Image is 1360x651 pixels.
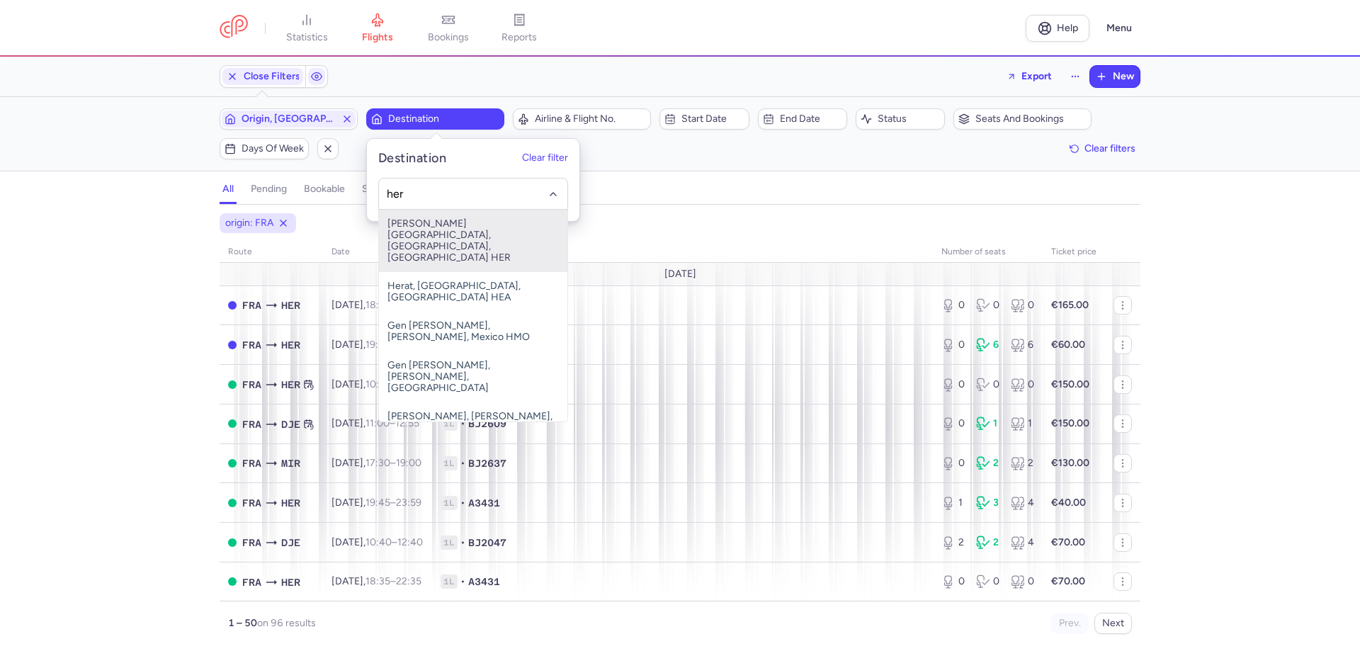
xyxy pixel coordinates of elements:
span: BJ2609 [468,417,506,431]
div: 0 [1011,298,1034,312]
span: [DATE], [331,536,423,548]
span: Destination [388,113,499,125]
time: 12:55 [395,417,419,429]
th: number of seats [933,242,1043,263]
span: New [1113,71,1134,82]
div: 6 [976,338,999,352]
div: 0 [976,574,999,589]
strong: 1 – 50 [228,617,257,629]
a: CitizenPlane red outlined logo [220,15,248,41]
span: DJE [281,417,300,432]
th: Ticket price [1043,242,1105,263]
h5: Destination [378,150,446,166]
span: Export [1021,71,1052,81]
div: 3 [976,496,999,510]
div: 4 [1011,536,1034,550]
button: Export [997,65,1061,88]
span: FRA [242,535,261,550]
div: 0 [941,574,965,589]
span: Origin, [GEOGRAPHIC_DATA] [242,113,336,125]
span: [DATE], [331,417,419,429]
strong: €150.00 [1051,417,1089,429]
div: 1 [941,496,965,510]
button: Menu [1098,15,1140,42]
span: A3431 [468,574,500,589]
span: • [460,417,465,431]
span: FRA [242,417,261,432]
th: Flight number [432,242,933,263]
span: [DATE], [331,339,421,351]
strong: €130.00 [1051,457,1089,469]
span: • [460,496,465,510]
span: HER [281,495,300,511]
div: 2 [1011,456,1034,470]
span: HER [281,298,300,313]
span: [DATE] [664,268,696,280]
span: [PERSON_NAME][GEOGRAPHIC_DATA], [GEOGRAPHIC_DATA], [GEOGRAPHIC_DATA] HER [379,210,567,272]
button: Destination [366,108,504,130]
span: origin: FRA [225,216,273,230]
button: Prev. [1051,613,1089,634]
span: Clear filters [1084,143,1135,154]
span: Help [1057,23,1078,33]
span: bookings [428,31,469,44]
div: 2 [976,536,999,550]
button: Origin, [GEOGRAPHIC_DATA] [220,108,358,130]
div: 0 [976,298,999,312]
time: 19:45 [365,497,390,509]
span: Days of week [242,143,304,154]
span: reports [501,31,537,44]
span: flights [362,31,393,44]
span: – [365,497,421,509]
strong: €70.00 [1051,575,1085,587]
time: 19:45 [365,339,390,351]
a: reports [484,13,555,44]
span: 1L [441,417,458,431]
span: Gen [PERSON_NAME], [PERSON_NAME], Mexico HMO [379,312,567,351]
div: 1 [1011,417,1034,431]
button: End date [758,108,847,130]
span: FRA [242,455,261,471]
span: – [365,457,421,469]
h4: bookable [304,183,345,196]
div: 0 [1011,574,1034,589]
span: – [365,575,421,587]
a: Help [1026,15,1089,42]
span: A3431 [468,496,500,510]
button: Seats and bookings [953,108,1092,130]
time: 11:00 [365,417,390,429]
div: 2 [976,456,999,470]
span: – [365,299,421,311]
span: [DATE], [331,497,421,509]
a: flights [342,13,413,44]
button: Close Filters [220,66,305,87]
span: BJ2637 [468,456,506,470]
div: 4 [1011,496,1034,510]
span: on 96 results [257,617,316,629]
th: route [220,242,323,263]
span: FRA [242,377,261,392]
strong: €60.00 [1051,339,1085,351]
input: -searchbox [387,186,560,202]
span: Close Filters [244,71,300,82]
strong: €165.00 [1051,299,1089,311]
span: 1L [441,574,458,589]
span: Start date [681,113,744,125]
span: [PERSON_NAME], [PERSON_NAME], [GEOGRAPHIC_DATA] MAM [379,402,567,442]
div: 0 [941,298,965,312]
h4: all [222,183,234,196]
button: Status [856,108,945,130]
a: statistics [271,13,342,44]
span: HER [281,337,300,353]
div: 6 [1011,338,1034,352]
span: HER [281,574,300,590]
span: End date [780,113,842,125]
span: statistics [286,31,328,44]
span: 1L [441,456,458,470]
div: 0 [941,456,965,470]
time: 18:35 [365,575,390,587]
button: New [1090,66,1140,87]
span: 1L [441,496,458,510]
span: • [460,574,465,589]
span: Seats and bookings [975,113,1087,125]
